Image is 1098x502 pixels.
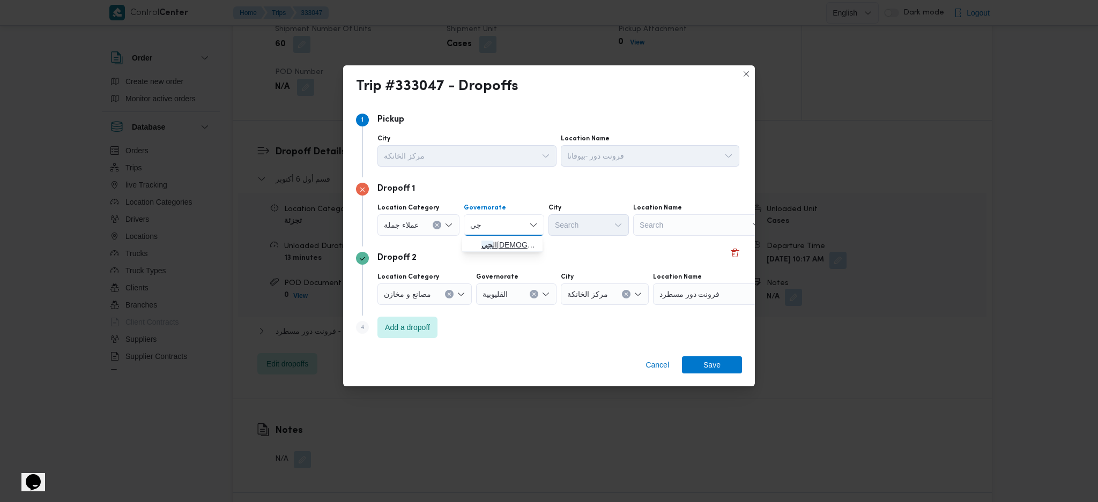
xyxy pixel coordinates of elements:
[567,149,624,161] span: فرونت دور -بيوفانا
[377,317,437,338] button: Add a dropoff
[384,219,419,230] span: عملاء جملة
[634,290,642,298] button: Open list of options
[377,114,404,126] p: Pickup
[377,183,415,196] p: Dropoff 1
[359,186,366,193] svg: Step 2 has errors
[384,149,425,161] span: مركز الخانكة
[659,288,720,299] span: فرونت دور مسطرد
[752,221,761,229] button: Open list of options
[464,204,506,212] label: Governorate
[567,288,608,299] span: مركز الخانكة
[457,290,465,298] button: Open list of options
[682,356,742,373] button: Save
[11,459,45,491] iframe: chat widget
[548,204,561,212] label: City
[729,246,741,259] button: Delete
[359,256,366,262] svg: Step 3 is complete
[385,321,430,334] span: Add a dropoff
[444,221,453,229] button: Open list of options
[653,273,702,281] label: Location Name
[724,152,733,160] button: Open list of options
[633,204,682,212] label: Location Name
[646,358,669,371] span: Cancel
[377,252,417,265] p: Dropoff 2
[622,290,630,298] button: Clear input
[561,134,610,143] label: Location Name
[703,356,721,373] span: Save
[614,221,622,229] button: Open list of options
[377,204,439,212] label: Location Category
[541,290,550,298] button: Open list of options
[481,238,536,251] span: ال [DEMOGRAPHIC_DATA]
[445,290,454,298] button: Clear input
[541,152,550,160] button: Open list of options
[476,273,518,281] label: Governorate
[740,68,753,80] button: Closes this modal window
[377,273,439,281] label: Location Category
[561,273,574,281] label: City
[483,288,508,299] span: القليوبية
[529,221,538,229] button: Close list of options
[481,241,493,249] mark: جي
[433,221,441,229] button: Clear input
[641,356,673,373] button: Cancel
[384,288,431,299] span: مصانع و مخازن
[360,324,365,331] span: 4
[361,117,363,123] span: 1
[377,134,390,143] label: City
[462,236,543,252] button: الجيزة
[356,78,518,95] div: Trip #333047 - Dropoffs
[530,290,538,298] button: Clear input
